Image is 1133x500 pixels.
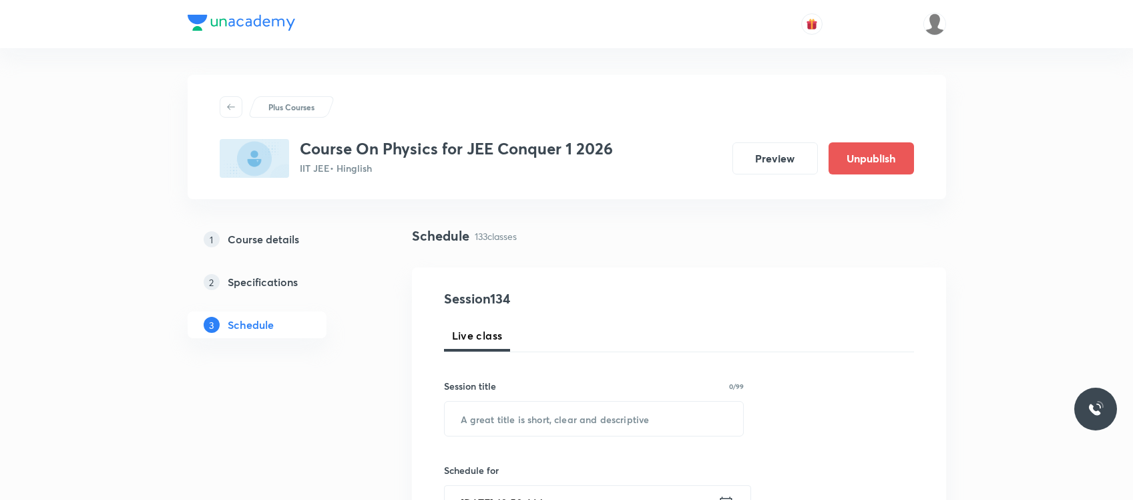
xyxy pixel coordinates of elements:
[228,231,299,247] h5: Course details
[923,13,946,35] img: Dipti
[444,379,496,393] h6: Session title
[188,15,295,31] img: Company Logo
[452,328,503,344] span: Live class
[188,226,369,253] a: 1Course details
[300,161,613,175] p: IIT JEE • Hinglish
[228,274,298,290] h5: Specifications
[475,229,517,243] p: 133 classes
[445,402,744,436] input: A great title is short, clear and descriptive
[444,463,744,477] h6: Schedule for
[1088,401,1104,417] img: ttu
[729,383,744,390] p: 0/99
[801,13,823,35] button: avatar
[228,317,274,333] h5: Schedule
[188,15,295,34] a: Company Logo
[300,139,613,158] h3: Course On Physics for JEE Conquer 1 2026
[204,231,220,247] p: 1
[412,226,469,246] h4: Schedule
[732,142,818,174] button: Preview
[188,269,369,295] a: 2Specifications
[220,139,289,178] img: 8EFF34AC-FE94-4DC2-BAE0-DCC70B6EB1DA_plus.png
[829,142,914,174] button: Unpublish
[204,274,220,290] p: 2
[268,101,314,113] p: Plus Courses
[444,289,688,309] h4: Session 134
[204,317,220,333] p: 3
[806,18,818,30] img: avatar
